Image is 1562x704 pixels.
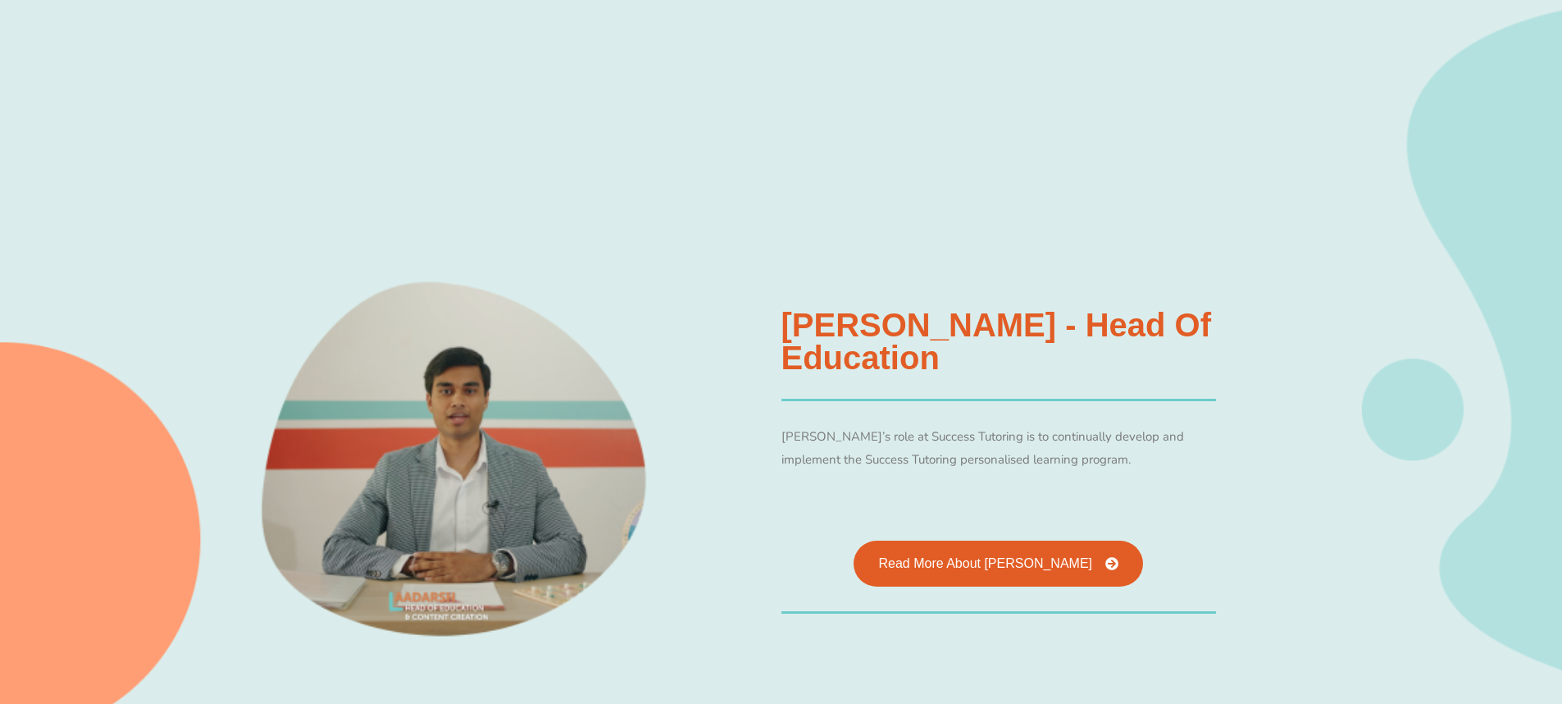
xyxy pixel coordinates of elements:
[854,541,1143,587] a: Read More About [PERSON_NAME]
[878,557,1092,570] span: Read More About [PERSON_NAME]
[781,426,1216,472] p: [PERSON_NAME]’s role at Success Tutoring is to continually develop and implement the Success Tuto...
[1480,625,1562,704] iframe: Chat Widget
[781,309,1216,374] h3: [PERSON_NAME] - Head of Education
